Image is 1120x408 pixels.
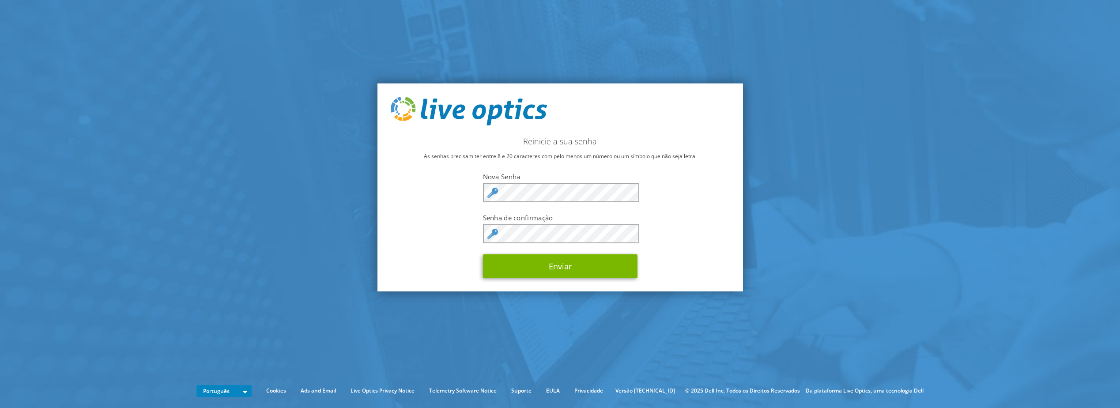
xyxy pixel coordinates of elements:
[483,213,637,222] label: Senha de confirmação
[391,97,547,126] img: live_optics_svg.svg
[344,386,421,396] a: Live Optics Privacy Notice
[568,386,610,396] a: Privacidade
[505,386,538,396] a: Suporte
[294,386,343,396] a: Ads and Email
[611,386,679,396] li: Versão [TECHNICAL_ID]
[260,386,293,396] a: Cookies
[391,136,730,146] h2: Reinicie a sua senha
[539,386,566,396] a: EULA
[422,386,503,396] a: Telemetry Software Notice
[806,386,924,396] li: Da plataforma Live Optics, uma tecnologia Dell
[681,386,804,396] li: © 2025 Dell Inc. Todos os Direitos Reservados
[483,172,637,181] label: Nova Senha
[391,151,730,161] p: As senhas precisam ter entre 8 e 20 caracteres com pelo menos um número ou um símbolo que não sej...
[483,254,637,278] button: Enviar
